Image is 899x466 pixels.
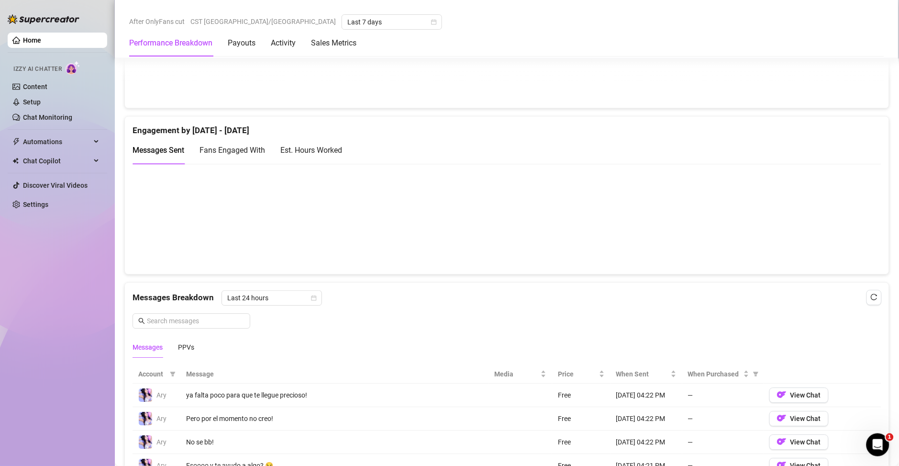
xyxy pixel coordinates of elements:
span: filter [753,371,759,377]
th: When Purchased [682,365,764,384]
span: 1 [886,433,894,441]
th: Message [180,365,488,384]
span: Last 24 hours [227,291,316,305]
a: OFView Chat [769,393,829,401]
span: Fans Engaged With [200,146,265,155]
div: Sales Metrics [311,37,356,49]
button: OFView Chat [769,434,829,450]
div: Messages Breakdown [133,290,881,306]
a: OFView Chat [769,440,829,448]
span: Ary [156,438,166,446]
td: [DATE] 04:22 PM [610,407,682,431]
span: Ary [156,391,166,399]
th: Price [552,365,610,384]
img: OF [777,413,787,423]
span: Automations [23,134,91,149]
div: Activity [271,37,296,49]
img: Ary [139,412,152,425]
img: logo-BBDzfeDw.svg [8,14,79,24]
td: [DATE] 04:22 PM [610,384,682,407]
img: OF [777,390,787,399]
div: Messages [133,342,163,352]
iframe: Intercom live chat [866,433,889,456]
span: thunderbolt [12,138,20,146]
span: Ary [156,415,166,422]
span: calendar [311,295,317,301]
input: Search messages [147,316,244,326]
div: Est. Hours Worked [280,144,342,156]
a: Content [23,83,47,91]
div: Payouts [228,37,255,49]
span: When Purchased [688,369,742,379]
span: Chat Copilot [23,153,91,169]
div: Pero por el momento no creo! [186,413,483,424]
td: Free [552,431,610,454]
div: Performance Breakdown [129,37,212,49]
td: — [682,431,764,454]
th: When Sent [610,365,682,384]
span: Price [558,369,597,379]
td: Free [552,407,610,431]
div: Engagement by [DATE] - [DATE] [133,116,881,137]
span: Messages Sent [133,146,184,155]
span: filter [168,367,178,381]
div: ya falta poco para que te llegue precioso! [186,390,483,400]
a: Setup [23,98,41,106]
img: Ary [139,435,152,449]
th: Media [488,365,552,384]
span: reload [871,294,877,300]
td: [DATE] 04:22 PM [610,431,682,454]
span: Media [494,369,539,379]
img: AI Chatter [66,61,80,75]
a: Home [23,36,41,44]
span: filter [751,367,761,381]
a: OFView Chat [769,417,829,424]
span: After OnlyFans cut [129,14,185,29]
span: Izzy AI Chatter [13,65,62,74]
span: View Chat [790,391,821,399]
span: When Sent [616,369,669,379]
span: filter [170,371,176,377]
a: Chat Monitoring [23,114,72,121]
span: Last 7 days [347,15,436,29]
td: Free [552,384,610,407]
span: View Chat [790,415,821,422]
span: CST [GEOGRAPHIC_DATA]/[GEOGRAPHIC_DATA] [190,14,336,29]
div: PPVs [178,342,194,352]
a: Discover Viral Videos [23,182,88,189]
button: OFView Chat [769,387,829,403]
div: No se bb! [186,437,483,447]
a: Settings [23,201,48,208]
img: Chat Copilot [12,158,19,164]
td: — [682,384,764,407]
span: calendar [431,19,437,25]
img: OF [777,437,787,446]
span: Account [138,369,166,379]
span: search [138,318,145,324]
span: View Chat [790,438,821,446]
button: OFView Chat [769,411,829,426]
td: — [682,407,764,431]
img: Ary [139,388,152,402]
